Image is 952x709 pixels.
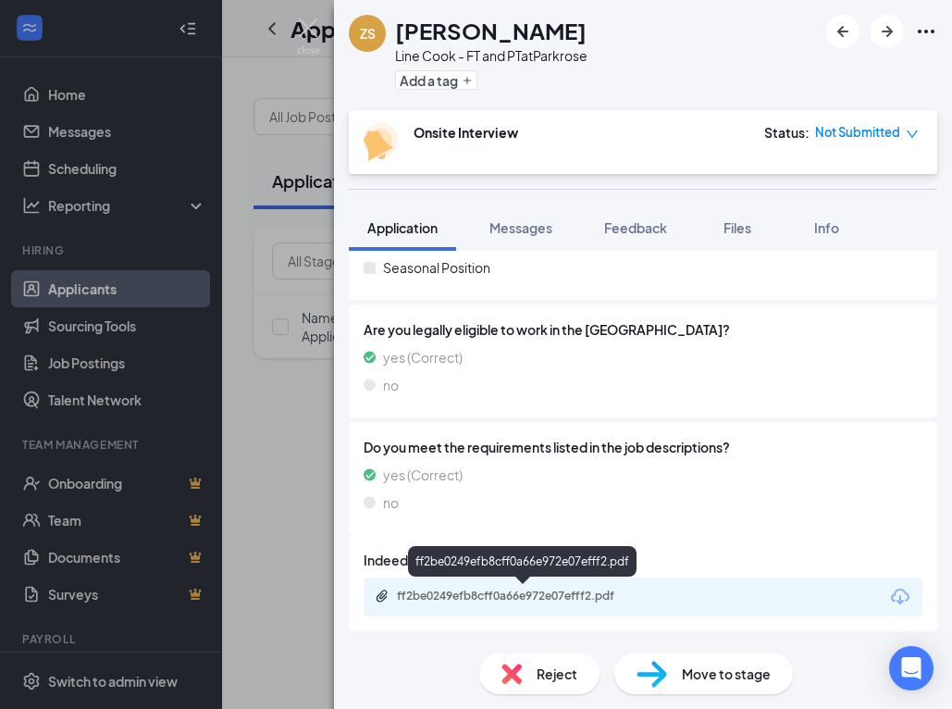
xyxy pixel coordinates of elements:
[915,20,937,43] svg: Ellipses
[408,546,637,577] div: ff2be0249efb8cff0a66e972e07efff2.pdf
[489,219,552,236] span: Messages
[395,46,587,65] div: Line Cook - FT and PT at Parkrose
[906,128,919,141] span: down
[383,257,490,278] span: Seasonal Position
[383,492,399,513] span: no
[871,15,904,48] button: ArrowRight
[462,75,473,86] svg: Plus
[723,219,751,236] span: Files
[364,550,461,570] span: Indeed Resume
[375,589,674,606] a: Paperclipff2be0249efb8cff0a66e972e07efff2.pdf
[832,20,854,43] svg: ArrowLeftNew
[395,15,587,46] h1: [PERSON_NAME]
[876,20,898,43] svg: ArrowRight
[383,375,399,395] span: no
[815,123,900,142] span: Not Submitted
[364,319,922,340] span: Are you legally eligible to work in the [GEOGRAPHIC_DATA]?
[383,465,463,485] span: yes (Correct)
[395,70,477,90] button: PlusAdd a tag
[367,219,438,236] span: Application
[537,664,577,684] span: Reject
[682,664,771,684] span: Move to stage
[360,24,376,43] div: ZS
[764,123,810,142] div: Status :
[383,347,463,367] span: yes (Correct)
[604,219,667,236] span: Feedback
[397,589,656,603] div: ff2be0249efb8cff0a66e972e07efff2.pdf
[814,219,839,236] span: Info
[826,15,859,48] button: ArrowLeftNew
[364,437,922,457] span: Do you meet the requirements listed in the job descriptions?
[375,589,389,603] svg: Paperclip
[889,586,911,608] svg: Download
[889,646,933,690] div: Open Intercom Messenger
[414,124,518,141] b: Onsite Interview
